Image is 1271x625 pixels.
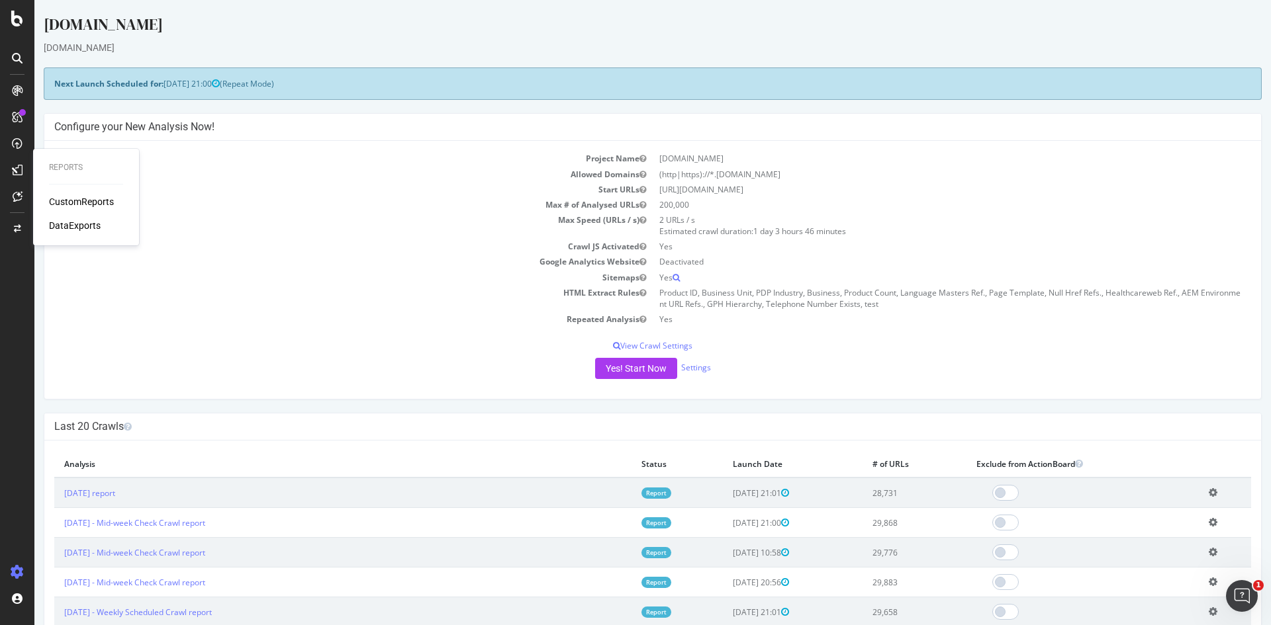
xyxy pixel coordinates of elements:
[20,270,618,285] td: Sitemaps
[9,41,1227,54] div: [DOMAIN_NAME]
[688,450,829,478] th: Launch Date
[618,270,1217,285] td: Yes
[20,167,618,182] td: Allowed Domains
[607,517,637,528] a: Report
[618,254,1217,269] td: Deactivated
[828,508,931,538] td: 29,868
[20,197,618,212] td: Max # of Analysed URLs
[20,450,597,478] th: Analysis
[20,78,129,89] strong: Next Launch Scheduled for:
[20,151,618,166] td: Project Name
[1253,580,1264,591] span: 1
[597,450,688,478] th: Status
[20,120,1217,134] h4: Configure your New Analysis Now!
[618,167,1217,182] td: (http|https)://*.[DOMAIN_NAME]
[607,487,637,499] a: Report
[607,547,637,558] a: Report
[647,362,677,373] a: Settings
[30,487,81,499] a: [DATE] report
[20,312,618,327] td: Repeated Analysis
[698,606,755,618] span: [DATE] 21:01
[618,285,1217,312] td: Product ID, Business Unit, PDP Industry, Business, Product Count, Language Masters Ref., Page Tem...
[30,606,177,618] a: [DATE] - Weekly Scheduled Crawl report
[30,577,171,588] a: [DATE] - Mid-week Check Crawl report
[561,358,643,379] button: Yes! Start Now
[49,195,114,208] a: CustomReports
[618,182,1217,197] td: [URL][DOMAIN_NAME]
[618,312,1217,327] td: Yes
[30,517,171,528] a: [DATE] - Mid-week Check Crawl report
[30,547,171,558] a: [DATE] - Mid-week Check Crawl report
[49,162,123,173] div: Reports
[1226,580,1258,612] iframe: Intercom live chat
[828,538,931,567] td: 29,776
[698,547,755,558] span: [DATE] 10:58
[20,285,618,312] td: HTML Extract Rules
[828,478,931,508] td: 28,731
[9,13,1227,41] div: [DOMAIN_NAME]
[719,226,812,237] span: 1 day 3 hours 46 minutes
[698,577,755,588] span: [DATE] 20:56
[828,567,931,597] td: 29,883
[607,577,637,588] a: Report
[607,606,637,618] a: Report
[129,78,185,89] span: [DATE] 21:00
[698,487,755,499] span: [DATE] 21:01
[9,67,1227,100] div: (Repeat Mode)
[828,450,931,478] th: # of URLs
[20,254,618,269] td: Google Analytics Website
[618,239,1217,254] td: Yes
[618,151,1217,166] td: [DOMAIN_NAME]
[20,239,618,254] td: Crawl JS Activated
[618,212,1217,239] td: 2 URLs / s Estimated crawl duration:
[20,212,618,239] td: Max Speed (URLs / s)
[698,517,755,528] span: [DATE] 21:00
[49,219,101,232] a: DataExports
[20,420,1217,433] h4: Last 20 Crawls
[932,450,1164,478] th: Exclude from ActionBoard
[618,197,1217,212] td: 200,000
[20,340,1217,351] p: View Crawl Settings
[20,182,618,197] td: Start URLs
